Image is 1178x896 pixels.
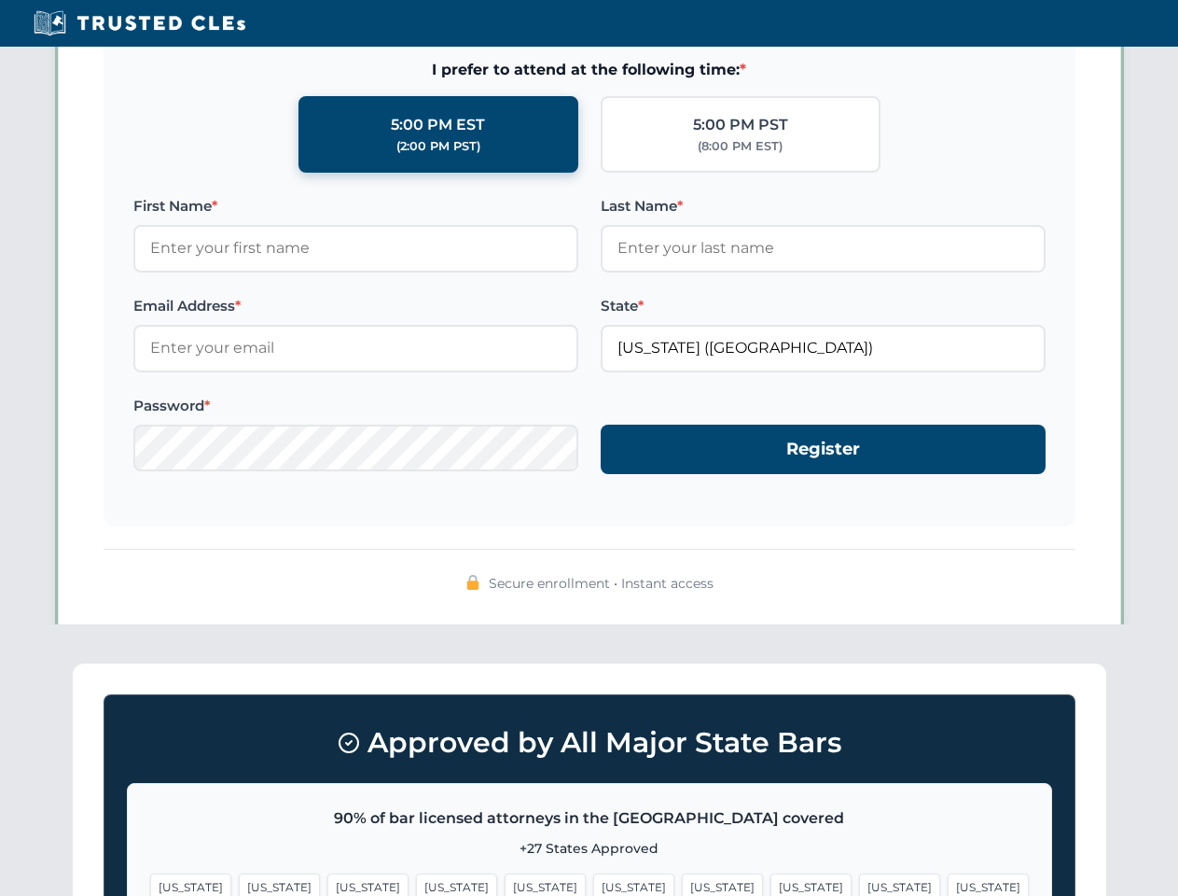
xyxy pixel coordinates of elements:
[396,137,480,156] div: (2:00 PM PST)
[601,425,1046,474] button: Register
[150,806,1029,831] p: 90% of bar licensed attorneys in the [GEOGRAPHIC_DATA] covered
[133,58,1046,82] span: I prefer to attend at the following time:
[465,575,480,590] img: 🔒
[133,325,578,371] input: Enter your email
[127,718,1052,768] h3: Approved by All Major State Bars
[489,573,714,594] span: Secure enrollment • Instant access
[601,295,1046,317] label: State
[601,325,1046,371] input: Florida (FL)
[693,113,788,137] div: 5:00 PM PST
[133,395,578,417] label: Password
[150,838,1029,859] p: +27 States Approved
[133,295,578,317] label: Email Address
[698,137,783,156] div: (8:00 PM EST)
[133,225,578,272] input: Enter your first name
[391,113,485,137] div: 5:00 PM EST
[133,195,578,217] label: First Name
[601,225,1046,272] input: Enter your last name
[28,9,251,37] img: Trusted CLEs
[601,195,1046,217] label: Last Name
